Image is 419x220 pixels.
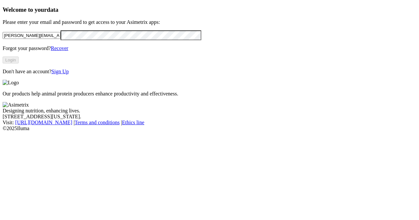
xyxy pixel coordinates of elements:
a: Sign Up [51,69,69,74]
button: Login [3,57,19,63]
input: Your email [3,32,61,39]
h3: Welcome to your [3,6,416,13]
div: Visit : | | [3,120,416,126]
a: Terms and conditions [75,120,120,125]
a: Recover [51,45,68,51]
div: © 2025 Iluma [3,126,416,131]
span: data [47,6,58,13]
a: Ethics line [122,120,144,125]
p: Please enter your email and password to get access to your Asimetrix apps: [3,19,416,25]
p: Don't have an account? [3,69,416,75]
div: [STREET_ADDRESS][US_STATE]. [3,114,416,120]
img: Logo [3,80,19,86]
p: Forgot your password? [3,45,416,51]
p: Our products help animal protein producers enhance productivity and effectiveness. [3,91,416,97]
a: [URL][DOMAIN_NAME] [15,120,72,125]
div: Designing nutrition, enhancing lives. [3,108,416,114]
img: Asimetrix [3,102,29,108]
